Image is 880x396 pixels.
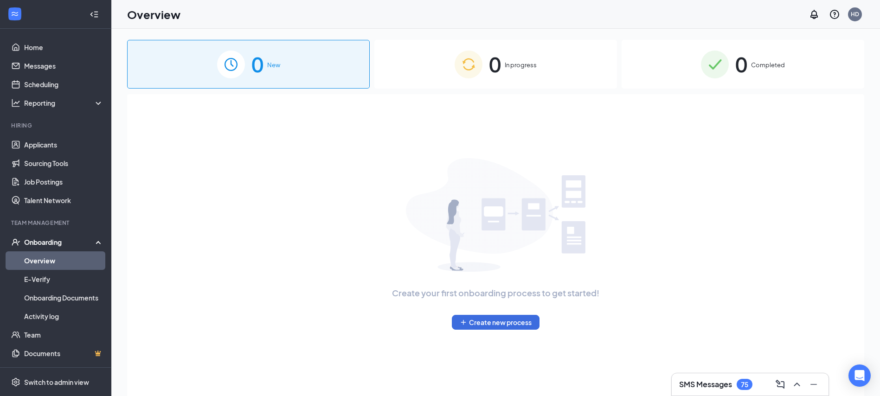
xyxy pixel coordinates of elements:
a: Activity log [24,307,103,326]
div: Onboarding [24,237,96,247]
div: Reporting [24,98,104,108]
span: 0 [251,48,263,80]
a: Sourcing Tools [24,154,103,172]
a: Messages [24,57,103,75]
a: Talent Network [24,191,103,210]
a: Applicants [24,135,103,154]
a: Overview [24,251,103,270]
a: Onboarding Documents [24,288,103,307]
span: Create your first onboarding process to get started! [392,287,599,300]
svg: Settings [11,377,20,387]
div: Switch to admin view [24,377,89,387]
svg: Analysis [11,98,20,108]
button: PlusCreate new process [452,315,540,330]
button: ComposeMessage [773,377,788,392]
span: In progress [505,60,537,70]
span: 0 [735,48,747,80]
h1: Overview [127,6,180,22]
h3: SMS Messages [679,379,732,390]
div: HD [851,10,859,18]
svg: Notifications [809,9,820,20]
button: Minimize [806,377,821,392]
a: SurveysCrown [24,363,103,381]
svg: ChevronUp [791,379,803,390]
span: 0 [489,48,501,80]
span: Completed [751,60,785,70]
svg: UserCheck [11,237,20,247]
svg: Collapse [90,10,99,19]
a: Team [24,326,103,344]
a: Scheduling [24,75,103,94]
a: E-Verify [24,270,103,288]
a: DocumentsCrown [24,344,103,363]
span: New [267,60,280,70]
svg: Plus [460,319,467,326]
svg: ComposeMessage [775,379,786,390]
svg: Minimize [808,379,819,390]
div: Hiring [11,121,102,129]
div: Open Intercom Messenger [848,364,871,387]
svg: WorkstreamLogo [10,9,19,19]
div: 75 [741,381,748,389]
div: Team Management [11,219,102,227]
a: Home [24,38,103,57]
a: Job Postings [24,172,103,191]
button: ChevronUp [790,377,804,392]
svg: QuestionInfo [829,9,840,20]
